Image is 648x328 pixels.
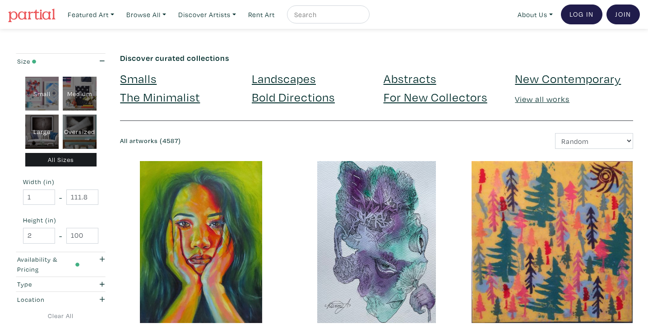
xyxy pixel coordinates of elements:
[25,153,97,167] div: All Sizes
[174,5,240,24] a: Discover Artists
[514,5,557,24] a: About Us
[293,9,361,20] input: Search
[63,77,97,111] div: Medium
[25,115,59,149] div: Large
[59,191,62,203] span: -
[606,5,640,24] a: Join
[120,137,370,145] h6: All artworks (4587)
[17,295,79,305] div: Location
[120,70,157,86] a: Smalls
[15,54,106,69] button: Size
[122,5,170,24] a: Browse All
[23,217,98,223] small: Height (in)
[515,70,621,86] a: New Contemporary
[63,115,97,149] div: Oversized
[120,53,633,63] h6: Discover curated collections
[244,5,279,24] a: Rent Art
[15,252,106,277] button: Availability & Pricing
[59,230,62,242] span: -
[17,254,79,274] div: Availability & Pricing
[15,277,106,292] button: Type
[120,89,200,105] a: The Minimalist
[561,5,602,24] a: Log In
[23,179,98,185] small: Width (in)
[252,89,335,105] a: Bold Directions
[15,292,106,307] button: Location
[252,70,316,86] a: Landscapes
[25,77,59,111] div: Small
[384,70,436,86] a: Abstracts
[515,94,569,104] a: View all works
[384,89,487,105] a: For New Collectors
[15,311,106,321] a: Clear All
[64,5,118,24] a: Featured Art
[17,56,79,66] div: Size
[17,279,79,289] div: Type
